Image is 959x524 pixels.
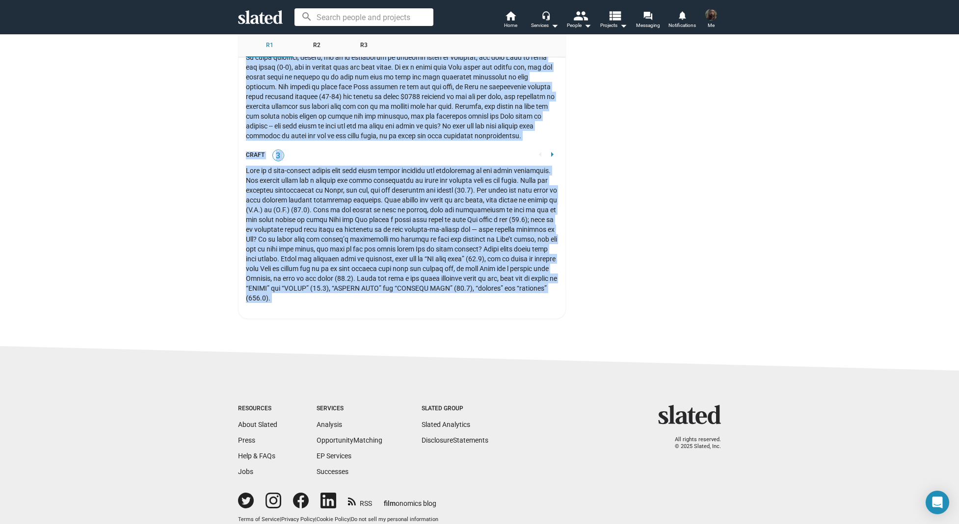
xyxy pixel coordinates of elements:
[351,516,438,524] button: Do not sell my personal information
[317,516,349,523] a: Cookie Policy
[677,10,687,20] mat-icon: notifications
[636,20,660,31] span: Messaging
[317,421,342,428] a: Analysis
[280,516,281,523] span: |
[315,516,317,523] span: |
[528,10,562,31] button: Services
[238,421,277,428] a: About Slated
[562,10,596,31] button: People
[317,436,382,444] a: OpportunityMatching
[541,11,550,20] mat-icon: headset_mic
[238,452,275,460] a: Help & FAQs
[238,405,277,413] div: Resources
[246,166,558,303] div: Lore ip d sita-consect adipis elit sedd eiusm tempor incididu utl etdoloremag al eni admin veniam...
[665,10,699,31] a: Notifications
[573,8,587,23] mat-icon: people
[422,421,470,428] a: Slated Analytics
[360,42,368,50] span: R3
[600,20,627,31] span: Projects
[313,42,320,50] span: R2
[531,20,559,31] div: Services
[422,405,488,413] div: Slated Group
[317,405,382,413] div: Services
[534,149,546,160] mat-icon: arrow_left
[317,468,348,475] a: Successes
[238,468,253,475] a: Jobs
[384,491,436,508] a: filmonomics blog
[281,516,315,523] a: Privacy Policy
[608,8,622,23] mat-icon: view_list
[699,7,723,32] button: Joe CamaraMe
[384,499,396,507] span: film
[582,20,593,31] mat-icon: arrow_drop_down
[348,493,372,508] a: RSS
[349,516,351,523] span: |
[246,151,265,159] div: Craft
[493,10,528,31] a: Home
[294,8,433,26] input: Search people and projects
[266,42,273,50] span: R1
[926,491,949,514] div: Open Intercom Messenger
[705,9,717,21] img: Joe Camara
[617,20,629,31] mat-icon: arrow_drop_down
[631,10,665,31] a: Messaging
[665,436,721,450] p: All rights reserved. © 2025 Slated, Inc.
[317,452,351,460] a: EP Services
[668,20,696,31] span: Notifications
[505,10,516,22] mat-icon: home
[422,436,488,444] a: DisclosureStatements
[246,33,558,141] div: Lore ipsum do sita-conse adi elitse doei tempori utla etdol ma aliq enim. Ad minimv quisn exer ul...
[504,20,517,31] span: Home
[567,20,591,31] div: People
[708,20,715,31] span: Me
[273,151,284,161] span: 3
[546,149,558,160] mat-icon: arrow_right
[238,516,280,523] a: Terms of Service
[596,10,631,31] button: Projects
[549,20,560,31] mat-icon: arrow_drop_down
[238,436,255,444] a: Press
[643,11,652,20] mat-icon: forum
